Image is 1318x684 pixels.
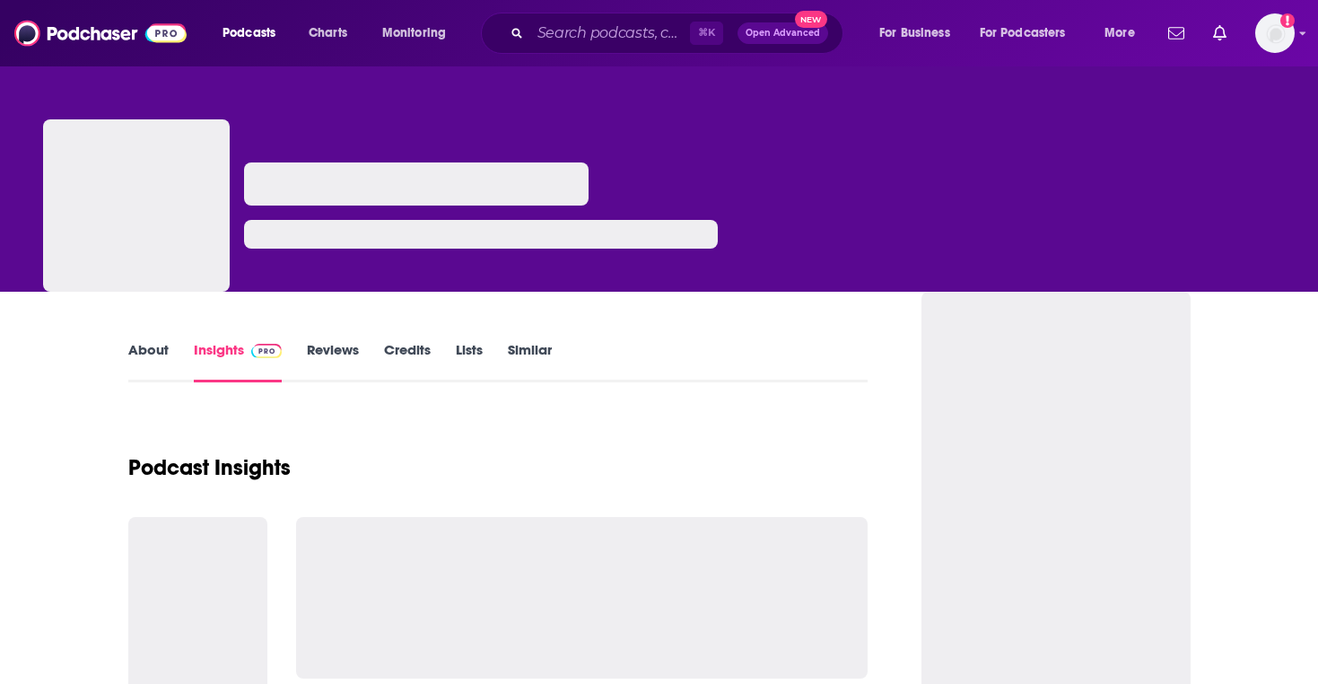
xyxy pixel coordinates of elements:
input: Search podcasts, credits, & more... [530,19,690,48]
a: Show notifications dropdown [1161,18,1191,48]
a: Credits [384,341,431,382]
button: Show profile menu [1255,13,1295,53]
span: ⌘ K [690,22,723,45]
img: Podchaser Pro [251,344,283,358]
div: Search podcasts, credits, & more... [498,13,860,54]
span: More [1104,21,1135,46]
a: Similar [508,341,552,382]
a: About [128,341,169,382]
button: open menu [867,19,973,48]
span: Charts [309,21,347,46]
a: Reviews [307,341,359,382]
span: Podcasts [223,21,275,46]
span: New [795,11,827,28]
a: InsightsPodchaser Pro [194,341,283,382]
a: Show notifications dropdown [1206,18,1234,48]
a: Charts [297,19,358,48]
svg: Add a profile image [1280,13,1295,28]
span: Monitoring [382,21,446,46]
button: open menu [968,19,1092,48]
img: Podchaser - Follow, Share and Rate Podcasts [14,16,187,50]
span: Logged in as thomaskoenig [1255,13,1295,53]
button: Open AdvancedNew [738,22,828,44]
a: Lists [456,341,483,382]
span: For Podcasters [980,21,1066,46]
button: open menu [1092,19,1157,48]
button: open menu [210,19,299,48]
span: Open Advanced [746,29,820,38]
img: User Profile [1255,13,1295,53]
button: open menu [370,19,469,48]
span: For Business [879,21,950,46]
h1: Podcast Insights [128,454,291,481]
